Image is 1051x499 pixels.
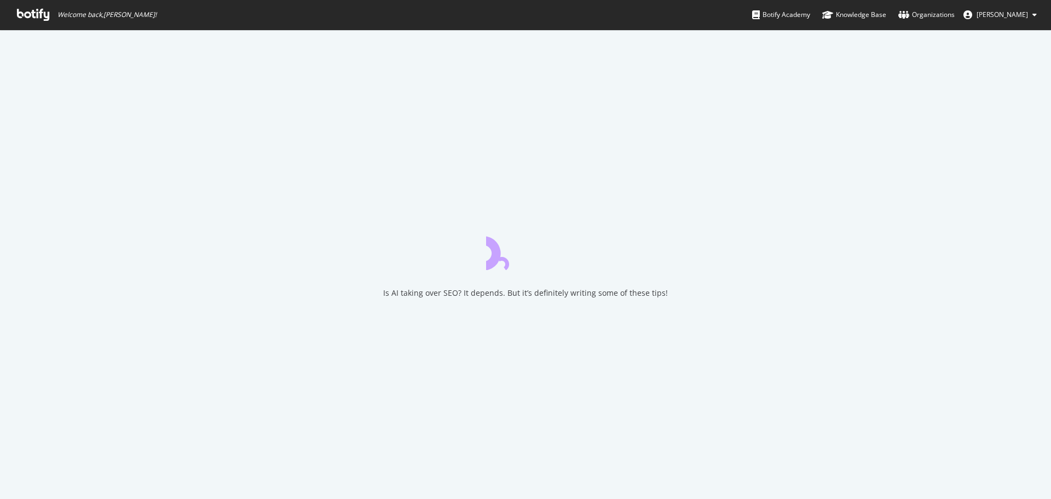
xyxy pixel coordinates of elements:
[955,6,1046,24] button: [PERSON_NAME]
[822,9,886,20] div: Knowledge Base
[383,288,668,299] div: Is AI taking over SEO? It depends. But it’s definitely writing some of these tips!
[752,9,810,20] div: Botify Academy
[486,231,565,270] div: animation
[898,9,955,20] div: Organizations
[977,10,1028,19] span: Janette Fuentes
[57,10,157,19] span: Welcome back, [PERSON_NAME] !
